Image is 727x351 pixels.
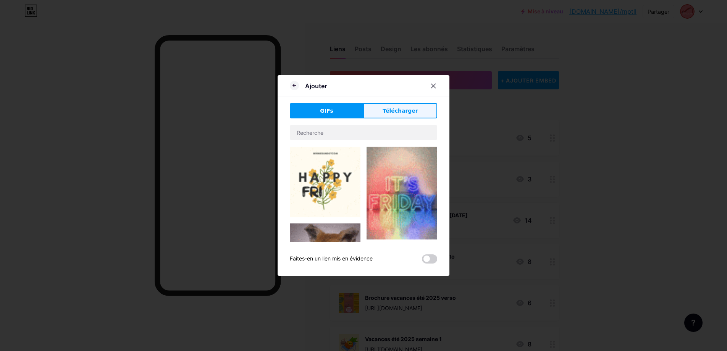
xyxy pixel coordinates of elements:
img: Gihpy [290,147,360,217]
input: Recherche [290,125,437,140]
span: Télécharger [383,107,418,115]
div: Ajouter [305,81,327,91]
div: Faites-en un lien mis en évidence [290,254,373,264]
button: GIFs [290,103,363,118]
span: GIFs [320,107,333,115]
img: Gihpy [290,223,360,284]
button: Télécharger [363,103,437,118]
img: Gihpy [367,147,437,239]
